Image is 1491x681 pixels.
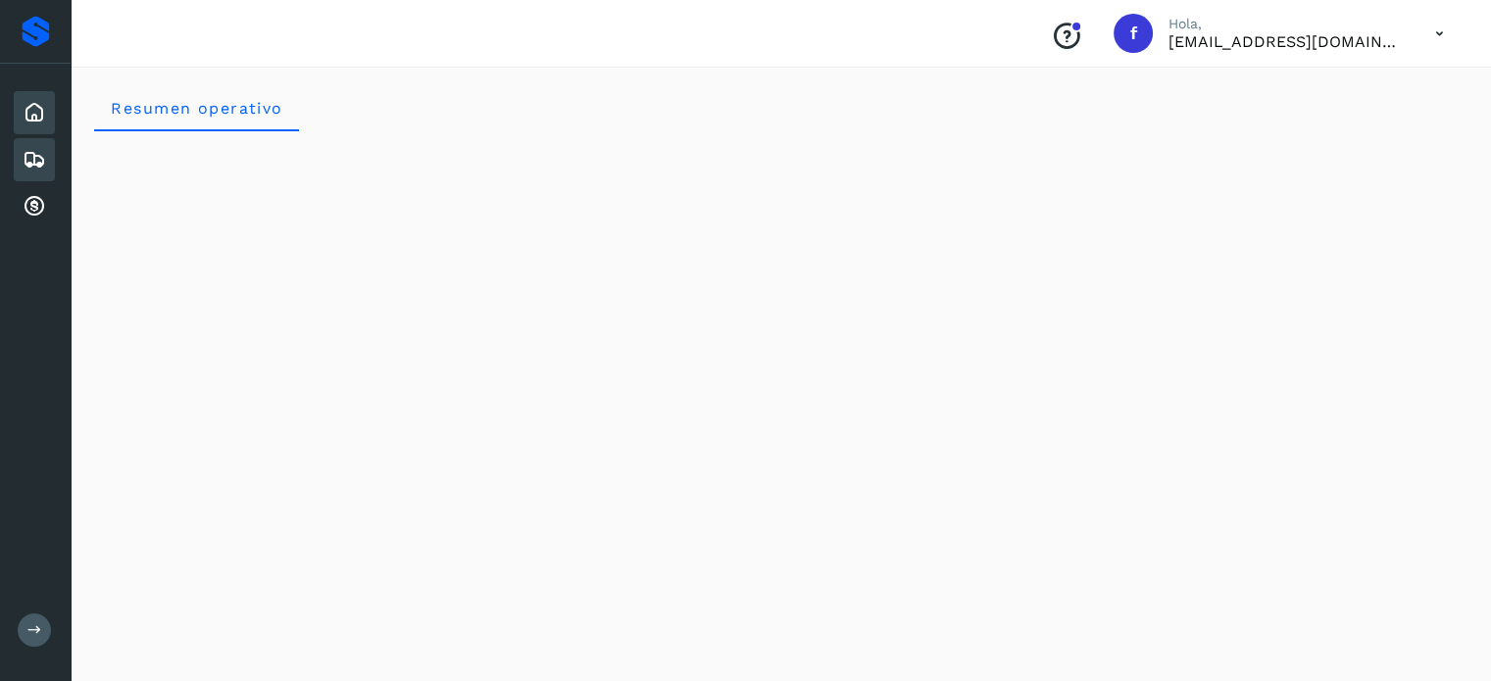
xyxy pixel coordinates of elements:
div: Cuentas por cobrar [14,185,55,228]
span: Resumen operativo [110,99,283,118]
p: fyc3@mexamerik.com [1168,32,1404,51]
div: Inicio [14,91,55,134]
p: Hola, [1168,16,1404,32]
div: Embarques [14,138,55,181]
